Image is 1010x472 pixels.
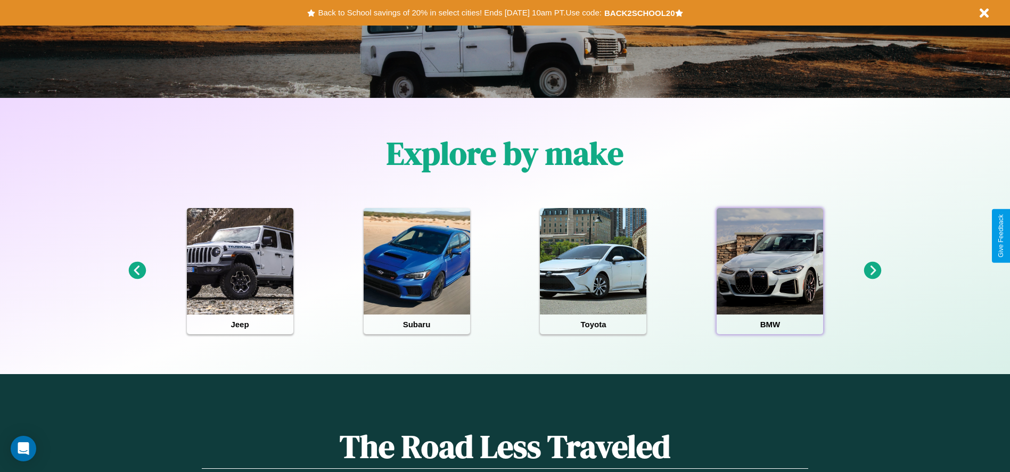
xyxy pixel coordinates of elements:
h4: Jeep [187,314,293,334]
div: Open Intercom Messenger [11,436,36,461]
h1: Explore by make [387,131,623,175]
div: Give Feedback [997,214,1005,258]
h4: Toyota [540,314,646,334]
h4: Subaru [364,314,470,334]
button: Back to School savings of 20% in select cities! Ends [DATE] 10am PT.Use code: [315,5,604,20]
h4: BMW [717,314,823,334]
h1: The Road Less Traveled [202,425,808,469]
b: BACK2SCHOOL20 [604,9,675,18]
